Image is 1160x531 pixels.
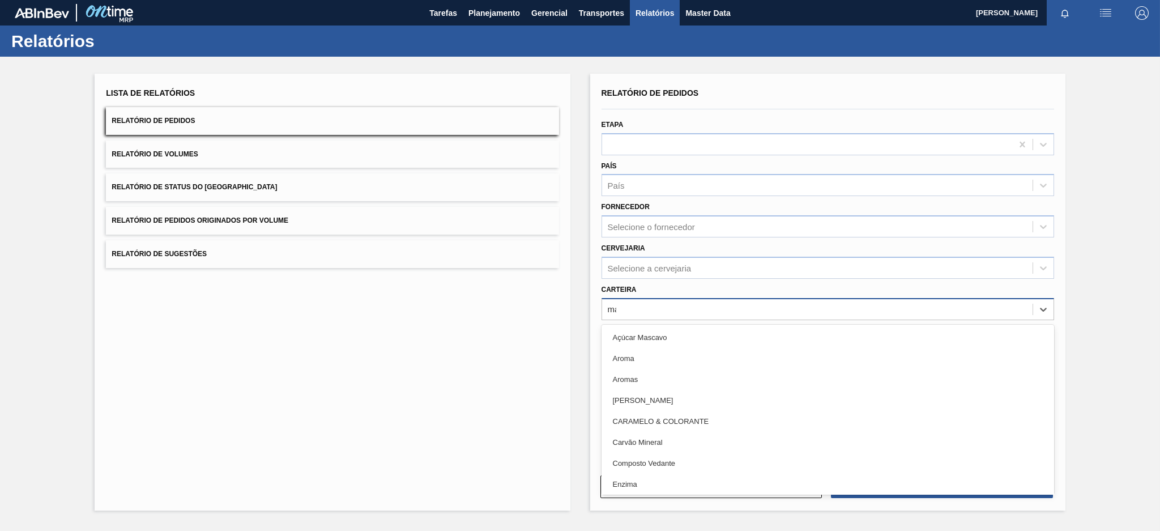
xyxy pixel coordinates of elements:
span: Relatório de Sugestões [112,250,207,258]
div: [PERSON_NAME] [602,390,1054,411]
img: Logout [1135,6,1149,20]
div: Composto Vedante [602,453,1054,474]
div: CARAMELO & COLORANTE [602,411,1054,432]
label: Etapa [602,121,624,129]
img: TNhmsLtSVTkK8tSr43FrP2fwEKptu5GPRR3wAAAABJRU5ErkJggg== [15,8,69,18]
span: Gerencial [531,6,568,20]
button: Relatório de Sugestões [106,240,558,268]
h1: Relatórios [11,35,212,48]
span: Relatório de Pedidos [602,88,699,97]
button: Relatório de Volumes [106,141,558,168]
button: Limpar [600,475,822,498]
span: Relatório de Pedidos Originados por Volume [112,216,288,224]
span: Relatórios [636,6,674,20]
div: Aromas [602,369,1054,390]
div: Selecione a cervejaria [608,263,692,273]
span: Transportes [579,6,624,20]
span: Master Data [685,6,730,20]
button: Relatório de Status do [GEOGRAPHIC_DATA] [106,173,558,201]
img: userActions [1099,6,1112,20]
button: Notificações [1047,5,1083,21]
button: Relatório de Pedidos [106,107,558,135]
span: Planejamento [468,6,520,20]
span: Lista de Relatórios [106,88,195,97]
label: Fornecedor [602,203,650,211]
span: Relatório de Status do [GEOGRAPHIC_DATA] [112,183,277,191]
div: País [608,181,625,190]
span: Relatório de Pedidos [112,117,195,125]
button: Relatório de Pedidos Originados por Volume [106,207,558,235]
span: Relatório de Volumes [112,150,198,158]
span: Tarefas [429,6,457,20]
div: Selecione o fornecedor [608,222,695,232]
div: Enzima [602,474,1054,495]
div: Aroma [602,348,1054,369]
div: Carvão Mineral [602,432,1054,453]
div: Açúcar Mascavo [602,327,1054,348]
label: Cervejaria [602,244,645,252]
label: País [602,162,617,170]
label: Carteira [602,286,637,294]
